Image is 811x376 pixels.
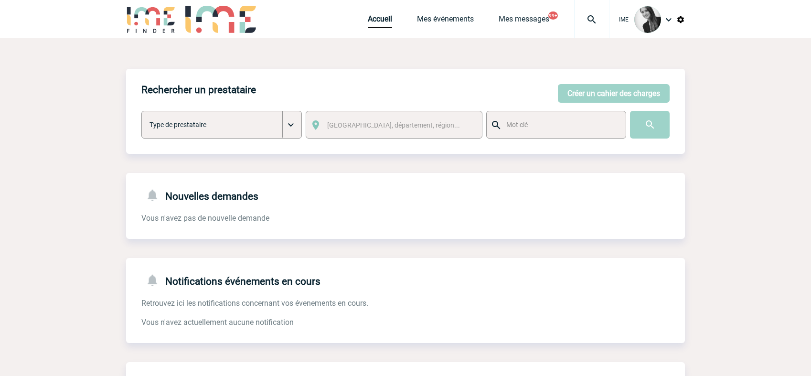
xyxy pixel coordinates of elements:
[327,121,460,129] span: [GEOGRAPHIC_DATA], département, région...
[126,6,176,33] img: IME-Finder
[634,6,661,33] img: 101050-0.jpg
[141,214,269,223] span: Vous n'avez pas de nouvelle demande
[630,111,670,139] input: Submit
[141,318,294,327] span: Vous n'avez actuellement aucune notification
[499,14,549,28] a: Mes messages
[145,273,165,287] img: notifications-24-px-g.png
[417,14,474,28] a: Mes événements
[145,188,165,202] img: notifications-24-px-g.png
[619,16,629,23] span: IME
[548,11,558,20] button: 99+
[368,14,392,28] a: Accueil
[141,188,258,202] h4: Nouvelles demandes
[504,118,617,131] input: Mot clé
[141,84,256,96] h4: Rechercher un prestataire
[141,299,368,308] span: Retrouvez ici les notifications concernant vos évenements en cours.
[141,273,320,287] h4: Notifications événements en cours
